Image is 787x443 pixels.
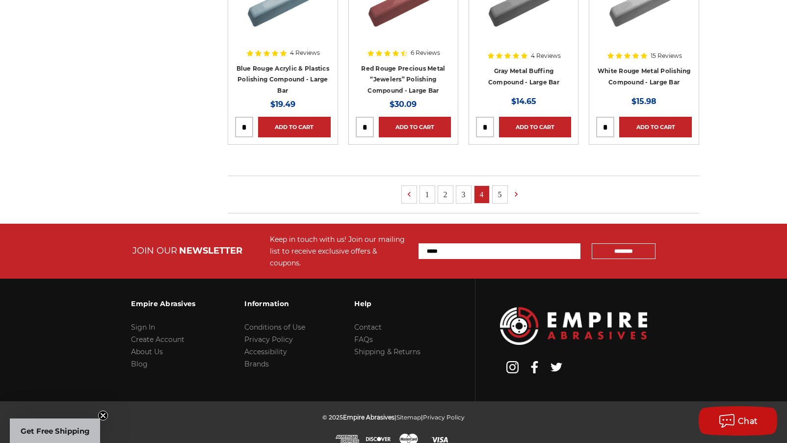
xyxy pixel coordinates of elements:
a: Shipping & Returns [354,347,420,356]
span: Chat [738,417,758,426]
a: Blue Rouge Acrylic & Plastics Polishing Compound - Large Bar [236,65,329,94]
a: Add to Cart [499,117,571,137]
span: $14.65 [511,97,536,106]
a: About Us [131,347,163,356]
span: Get Free Shipping [21,426,90,436]
span: Empire Abrasives [343,414,394,421]
a: Conditions of Use [244,323,305,332]
p: © 2025 | | [322,411,465,423]
a: 1 [420,186,435,203]
a: 4 [474,186,489,203]
span: JOIN OUR [132,245,177,256]
span: $19.49 [270,100,295,109]
span: 15 Reviews [651,53,682,59]
a: Create Account [131,335,184,344]
a: Add to Cart [619,117,691,137]
div: Keep in touch with us! Join our mailing list to receive exclusive offers & coupons. [270,234,409,269]
h3: Empire Abrasives [131,293,195,314]
a: Add to Cart [258,117,330,137]
button: Close teaser [98,411,108,420]
a: Gray Metal Buffing Compound - Large Bar [488,67,559,86]
h3: Information [244,293,305,314]
a: Add to Cart [379,117,451,137]
span: NEWSLETTER [179,245,242,256]
img: Empire Abrasives Logo Image [500,307,647,345]
a: FAQs [354,335,373,344]
a: Contact [354,323,382,332]
div: Get Free ShippingClose teaser [10,418,100,443]
a: Sitemap [396,414,421,421]
span: $30.09 [390,100,417,109]
span: $15.98 [631,97,656,106]
a: Blog [131,360,148,368]
a: 3 [456,186,471,203]
a: Privacy Policy [423,414,465,421]
a: 5 [493,186,507,203]
a: White Rouge Metal Polishing Compound - Large Bar [598,67,691,86]
a: Sign In [131,323,155,332]
a: 2 [438,186,453,203]
h3: Help [354,293,420,314]
a: Privacy Policy [244,335,293,344]
a: Accessibility [244,347,287,356]
span: 4 Reviews [531,53,561,59]
a: Red Rouge Precious Metal “Jewelers” Polishing Compound - Large Bar [361,65,445,94]
button: Chat [699,406,777,436]
a: Brands [244,360,269,368]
